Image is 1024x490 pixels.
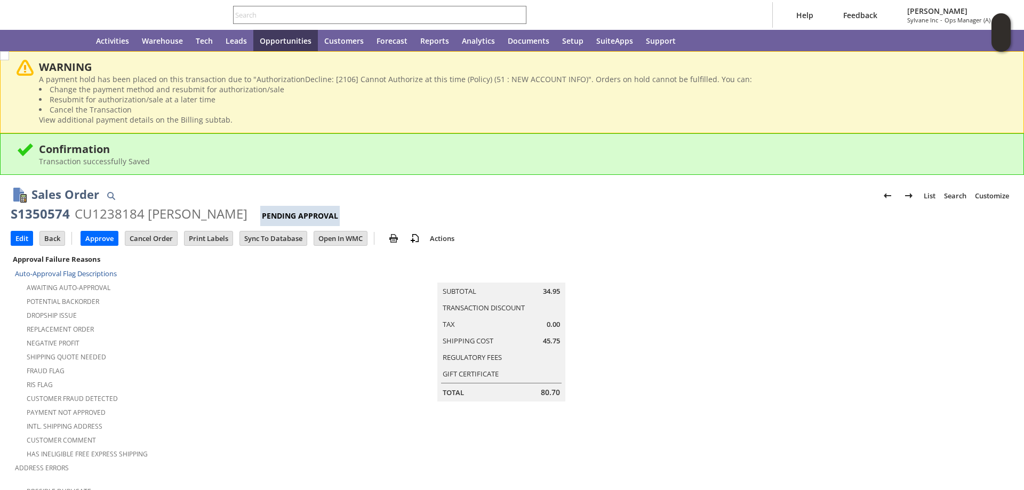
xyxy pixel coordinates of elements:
[185,231,233,245] input: Print Labels
[142,36,183,46] span: Warehouse
[27,436,96,445] a: Customer Comment
[39,94,1007,105] li: Resubmit for authorization/sale at a later time
[414,30,455,51] a: Reports
[370,30,414,51] a: Forecast
[843,10,877,20] span: Feedback
[240,231,307,245] input: Sync To Database
[39,156,1007,166] div: Transaction successfully Saved
[409,232,421,245] img: add-record.svg
[314,231,367,245] input: Open In WMC
[443,352,502,362] a: Regulatory Fees
[443,369,499,379] a: Gift Certificate
[40,231,65,245] input: Back
[562,36,583,46] span: Setup
[96,36,129,46] span: Activities
[11,231,33,245] input: Edit
[501,30,556,51] a: Documents
[387,232,400,245] img: print.svg
[226,36,247,46] span: Leads
[15,269,117,278] a: Auto-Approval Flag Descriptions
[39,60,1007,74] div: WARNING
[13,30,38,51] a: Recent Records
[324,36,364,46] span: Customers
[318,30,370,51] a: Customers
[135,30,189,51] a: Warehouse
[27,311,77,320] a: Dropship Issue
[75,205,247,222] div: CU1238184 [PERSON_NAME]
[556,30,590,51] a: Setup
[443,319,455,329] a: Tax
[940,187,971,204] a: Search
[443,336,493,346] a: Shipping Cost
[590,30,639,51] a: SuiteApps
[543,336,560,346] span: 45.75
[991,33,1011,52] span: Oracle Guided Learning Widget. To move around, please hold and drag
[991,13,1011,52] iframe: Click here to launch Oracle Guided Learning Help Panel
[902,189,915,202] img: Next
[81,231,118,245] input: Approve
[219,30,253,51] a: Leads
[646,36,676,46] span: Support
[919,187,940,204] a: List
[27,352,106,362] a: Shipping Quote Needed
[196,36,213,46] span: Tech
[11,205,70,222] div: S1350574
[39,105,1007,125] li: Cancel the Transaction View additional payment details on the Billing subtab.
[27,408,106,417] a: Payment not approved
[377,36,407,46] span: Forecast
[796,10,813,20] span: Help
[11,252,341,266] div: Approval Failure Reasons
[27,422,102,431] a: Intl. Shipping Address
[27,283,110,292] a: Awaiting Auto-Approval
[38,30,64,51] div: Shortcuts
[27,366,65,375] a: Fraud Flag
[260,206,340,226] div: Pending Approval
[547,319,560,330] span: 0.00
[90,30,135,51] a: Activities
[31,186,99,203] h1: Sales Order
[27,394,118,403] a: Customer Fraud Detected
[420,36,449,46] span: Reports
[253,30,318,51] a: Opportunities
[39,84,1007,94] li: Change the payment method and resubmit for authorization/sale
[15,463,69,472] a: Address Errors
[70,34,83,47] svg: Home
[945,16,1005,24] span: Ops Manager (A) (F2L)
[45,34,58,47] svg: Shortcuts
[907,6,1005,16] span: [PERSON_NAME]
[541,387,560,398] span: 80.70
[64,30,90,51] a: Home
[39,74,1007,125] div: A payment hold has been placed on this transaction due to "AuthorizationDecline: [2106] Cannot Au...
[443,286,476,296] a: Subtotal
[639,30,682,51] a: Support
[940,16,942,24] span: -
[27,339,79,348] a: Negative Profit
[27,449,148,459] a: Has Ineligible Free Express Shipping
[596,36,633,46] span: SuiteApps
[27,380,53,389] a: RIS flag
[511,9,524,21] svg: Search
[907,16,938,24] span: Sylvane Inc
[455,30,501,51] a: Analytics
[234,9,511,21] input: Search
[508,36,549,46] span: Documents
[125,231,177,245] input: Cancel Order
[543,286,560,296] span: 34.95
[437,266,565,283] caption: Summary
[462,36,495,46] span: Analytics
[39,142,1007,156] div: Confirmation
[971,187,1013,204] a: Customize
[426,234,459,243] a: Actions
[27,325,94,334] a: Replacement Order
[443,303,525,312] a: Transaction Discount
[260,36,311,46] span: Opportunities
[105,189,117,202] img: Quick Find
[19,34,32,47] svg: Recent Records
[881,189,894,202] img: Previous
[27,297,99,306] a: Potential Backorder
[189,30,219,51] a: Tech
[443,388,464,397] a: Total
